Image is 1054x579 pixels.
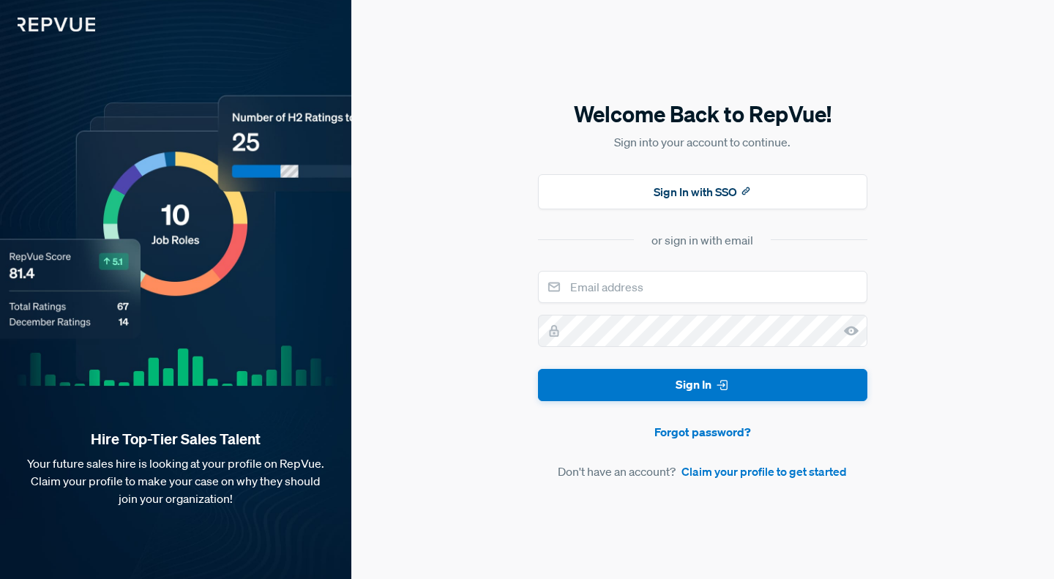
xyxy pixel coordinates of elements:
div: or sign in with email [651,231,753,249]
button: Sign In [538,369,867,402]
button: Sign In with SSO [538,174,867,209]
strong: Hire Top-Tier Sales Talent [23,430,328,449]
input: Email address [538,271,867,303]
h5: Welcome Back to RepVue! [538,99,867,130]
article: Don't have an account? [538,463,867,480]
p: Sign into your account to continue. [538,133,867,151]
a: Forgot password? [538,423,867,441]
p: Your future sales hire is looking at your profile on RepVue. Claim your profile to make your case... [23,455,328,507]
a: Claim your profile to get started [681,463,847,480]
